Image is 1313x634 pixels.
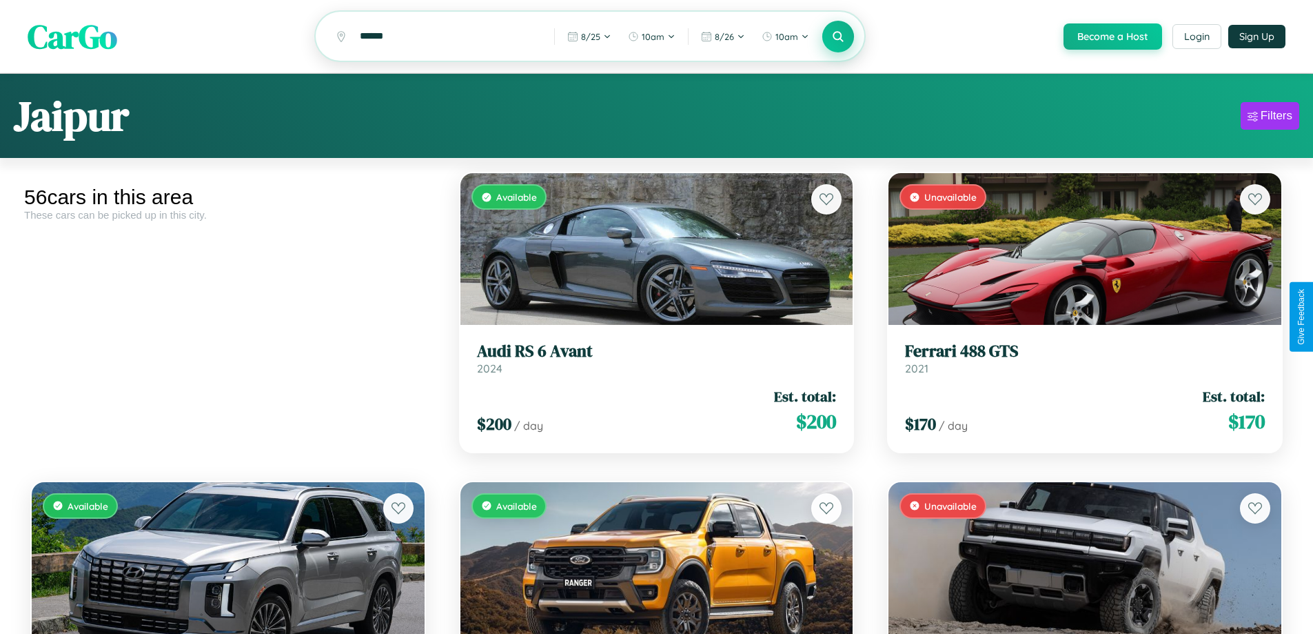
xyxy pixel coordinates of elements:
span: Unavailable [924,500,977,512]
span: $ 200 [796,408,836,435]
button: Login [1172,24,1221,49]
button: 10am [755,26,816,48]
button: 8/26 [694,26,752,48]
div: These cars can be picked up in this city. [24,209,432,221]
div: 56 cars in this area [24,186,432,209]
span: 8 / 26 [715,31,734,42]
span: / day [939,419,968,433]
button: 8/25 [560,26,618,48]
a: Audi RS 6 Avant2024 [477,341,837,375]
div: Give Feedback [1296,289,1306,345]
span: Available [496,500,537,512]
span: 8 / 25 [581,31,600,42]
span: Available [68,500,108,512]
h3: Audi RS 6 Avant [477,341,837,361]
span: $ 170 [1228,408,1265,435]
span: Available [496,191,537,203]
h1: Jaipur [14,88,129,144]
h3: Ferrari 488 GTS [905,341,1265,361]
a: Ferrari 488 GTS2021 [905,341,1265,375]
div: Filters [1261,109,1292,123]
button: Sign Up [1228,25,1285,48]
span: CarGo [28,14,117,59]
span: $ 170 [905,413,936,435]
button: Filters [1241,102,1299,130]
span: / day [514,419,543,433]
span: 10am [775,31,798,42]
button: Become a Host [1063,23,1162,50]
span: Unavailable [924,191,977,203]
span: Est. total: [774,386,836,406]
span: 2024 [477,361,502,375]
span: $ 200 [477,413,511,435]
button: 10am [621,26,682,48]
span: 2021 [905,361,928,375]
span: 10am [642,31,664,42]
span: Est. total: [1203,386,1265,406]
